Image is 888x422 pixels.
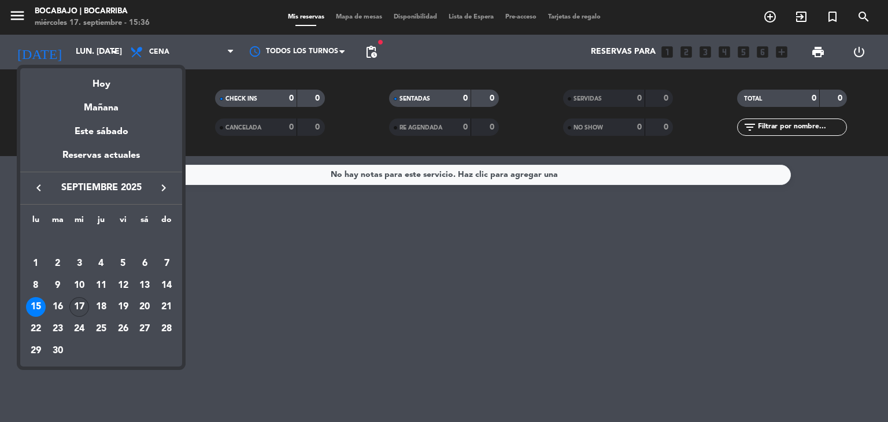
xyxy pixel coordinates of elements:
[49,180,153,195] span: septiembre 2025
[25,296,47,318] td: 15 de septiembre de 2025
[69,254,89,273] div: 3
[90,296,112,318] td: 18 de septiembre de 2025
[157,276,176,295] div: 14
[25,213,47,231] th: lunes
[26,341,46,361] div: 29
[68,253,90,275] td: 3 de septiembre de 2025
[113,297,133,317] div: 19
[26,297,46,317] div: 15
[20,148,182,172] div: Reservas actuales
[48,276,68,295] div: 9
[25,253,47,275] td: 1 de septiembre de 2025
[157,181,171,195] i: keyboard_arrow_right
[113,276,133,295] div: 12
[47,275,69,297] td: 9 de septiembre de 2025
[113,254,133,273] div: 5
[47,318,69,340] td: 23 de septiembre de 2025
[25,318,47,340] td: 22 de septiembre de 2025
[25,340,47,362] td: 29 de septiembre de 2025
[26,319,46,339] div: 22
[112,253,134,275] td: 5 de septiembre de 2025
[90,275,112,297] td: 11 de septiembre de 2025
[48,254,68,273] div: 2
[156,253,177,275] td: 7 de septiembre de 2025
[25,231,177,253] td: SEP.
[157,297,176,317] div: 21
[68,213,90,231] th: miércoles
[156,213,177,231] th: domingo
[47,253,69,275] td: 2 de septiembre de 2025
[20,68,182,92] div: Hoy
[135,297,154,317] div: 20
[91,254,111,273] div: 4
[48,297,68,317] div: 16
[68,296,90,318] td: 17 de septiembre de 2025
[112,213,134,231] th: viernes
[134,318,156,340] td: 27 de septiembre de 2025
[91,319,111,339] div: 25
[48,319,68,339] div: 23
[135,276,154,295] div: 13
[26,254,46,273] div: 1
[68,318,90,340] td: 24 de septiembre de 2025
[91,276,111,295] div: 11
[134,296,156,318] td: 20 de septiembre de 2025
[20,116,182,148] div: Este sábado
[134,253,156,275] td: 6 de septiembre de 2025
[47,296,69,318] td: 16 de septiembre de 2025
[90,213,112,231] th: jueves
[68,275,90,297] td: 10 de septiembre de 2025
[153,180,174,195] button: keyboard_arrow_right
[26,276,46,295] div: 8
[48,341,68,361] div: 30
[90,318,112,340] td: 25 de septiembre de 2025
[69,276,89,295] div: 10
[134,275,156,297] td: 13 de septiembre de 2025
[69,297,89,317] div: 17
[156,275,177,297] td: 14 de septiembre de 2025
[47,340,69,362] td: 30 de septiembre de 2025
[112,318,134,340] td: 26 de septiembre de 2025
[157,319,176,339] div: 28
[112,275,134,297] td: 12 de septiembre de 2025
[20,92,182,116] div: Mañana
[156,296,177,318] td: 21 de septiembre de 2025
[135,319,154,339] div: 27
[157,254,176,273] div: 7
[69,319,89,339] div: 24
[135,254,154,273] div: 6
[113,319,133,339] div: 26
[47,213,69,231] th: martes
[28,180,49,195] button: keyboard_arrow_left
[112,296,134,318] td: 19 de septiembre de 2025
[156,318,177,340] td: 28 de septiembre de 2025
[90,253,112,275] td: 4 de septiembre de 2025
[91,297,111,317] div: 18
[32,181,46,195] i: keyboard_arrow_left
[134,213,156,231] th: sábado
[25,275,47,297] td: 8 de septiembre de 2025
